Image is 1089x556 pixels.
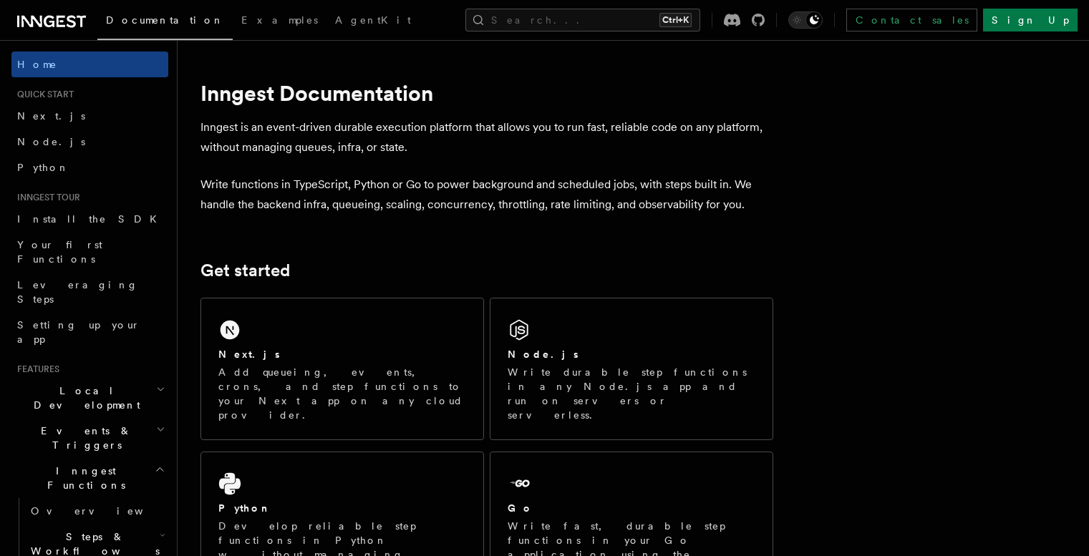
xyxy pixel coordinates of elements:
h2: Node.js [508,347,579,361]
a: Next.js [11,103,168,129]
a: Overview [25,498,168,524]
span: Local Development [11,384,156,412]
a: AgentKit [326,4,420,39]
a: Next.jsAdd queueing, events, crons, and step functions to your Next app on any cloud provider. [200,298,484,440]
a: Your first Functions [11,232,168,272]
p: Add queueing, events, crons, and step functions to your Next app on any cloud provider. [218,365,466,422]
a: Get started [200,260,290,281]
span: Overview [31,505,178,517]
p: Write durable step functions in any Node.js app and run on servers or serverless. [508,365,755,422]
span: Node.js [17,136,85,147]
a: Examples [233,4,326,39]
span: Install the SDK [17,213,165,225]
span: Documentation [106,14,224,26]
span: Quick start [11,89,74,100]
span: Events & Triggers [11,424,156,452]
button: Toggle dark mode [788,11,823,29]
span: Setting up your app [17,319,140,345]
a: Node.js [11,129,168,155]
a: Documentation [97,4,233,40]
h1: Inngest Documentation [200,80,773,106]
span: AgentKit [335,14,411,26]
h2: Next.js [218,347,280,361]
h2: Python [218,501,271,515]
p: Inngest is an event-driven durable execution platform that allows you to run fast, reliable code ... [200,117,773,157]
a: Node.jsWrite durable step functions in any Node.js app and run on servers or serverless. [490,298,773,440]
button: Search...Ctrl+K [465,9,700,31]
span: Python [17,162,69,173]
kbd: Ctrl+K [659,13,692,27]
span: Next.js [17,110,85,122]
a: Python [11,155,168,180]
button: Local Development [11,378,168,418]
a: Setting up your app [11,312,168,352]
a: Sign Up [983,9,1078,31]
span: Examples [241,14,318,26]
a: Contact sales [846,9,977,31]
span: Leveraging Steps [17,279,138,305]
h2: Go [508,501,533,515]
a: Home [11,52,168,77]
span: Inngest tour [11,192,80,203]
button: Events & Triggers [11,418,168,458]
span: Inngest Functions [11,464,155,492]
a: Leveraging Steps [11,272,168,312]
button: Inngest Functions [11,458,168,498]
p: Write functions in TypeScript, Python or Go to power background and scheduled jobs, with steps bu... [200,175,773,215]
span: Your first Functions [17,239,102,265]
span: Home [17,57,57,72]
span: Features [11,364,59,375]
a: Install the SDK [11,206,168,232]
